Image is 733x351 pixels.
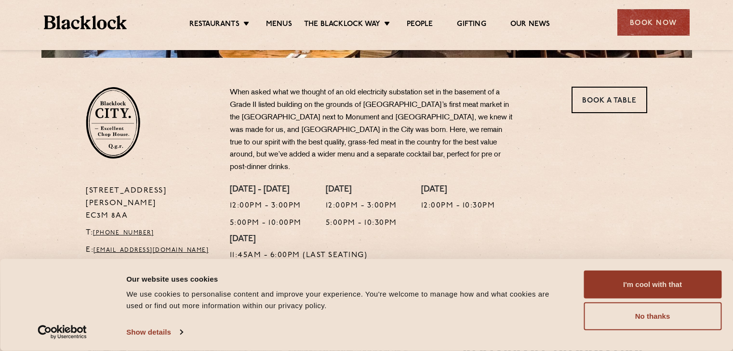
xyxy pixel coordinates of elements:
[20,325,105,339] a: Usercentrics Cookiebot - opens in a new window
[93,230,154,236] a: [PHONE_NUMBER]
[86,244,215,257] p: E:
[617,9,690,36] div: Book Now
[86,87,140,159] img: City-stamp-default.svg
[572,87,647,113] a: Book a Table
[126,273,562,285] div: Our website uses cookies
[126,325,182,339] a: Show details
[326,217,397,230] p: 5:00pm - 10:30pm
[584,271,721,299] button: I'm cool with that
[421,200,495,212] p: 12:00pm - 10:30pm
[230,217,302,230] p: 5:00pm - 10:00pm
[230,249,368,262] p: 11:45am - 6:00pm (Last Seating)
[230,200,302,212] p: 12:00pm - 3:00pm
[230,234,368,245] h4: [DATE]
[407,20,433,30] a: People
[510,20,550,30] a: Our News
[126,288,562,312] div: We use cookies to personalise content and improve your experience. You're welcome to manage how a...
[86,227,215,239] p: T:
[304,20,380,30] a: The Blacklock Way
[421,185,495,195] h4: [DATE]
[326,200,397,212] p: 12:00pm - 3:00pm
[326,185,397,195] h4: [DATE]
[457,20,486,30] a: Gifting
[86,185,215,222] p: [STREET_ADDRESS][PERSON_NAME] EC3M 8AA
[93,247,209,253] a: [EMAIL_ADDRESS][DOMAIN_NAME]
[189,20,240,30] a: Restaurants
[266,20,292,30] a: Menus
[584,302,721,330] button: No thanks
[230,87,514,174] p: When asked what we thought of an old electricity substation set in the basement of a Grade II lis...
[44,15,127,29] img: BL_Textured_Logo-footer-cropped.svg
[230,185,302,195] h4: [DATE] - [DATE]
